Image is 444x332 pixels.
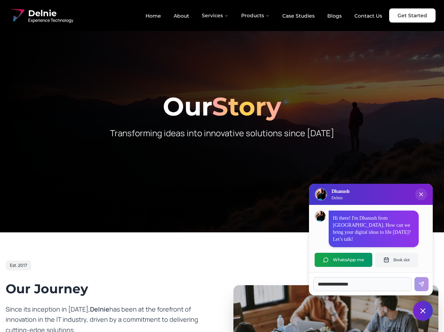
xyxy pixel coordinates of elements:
span: Experience Technology [28,18,73,23]
a: About [168,10,195,22]
span: Delnie [90,305,109,313]
h1: Our [6,94,438,119]
a: Blogs [322,10,347,22]
nav: Main [140,8,388,23]
h3: Dhanush [332,188,349,195]
span: Delnie [28,8,73,19]
a: Case Studies [277,10,320,22]
span: Est. 2017 [10,263,27,268]
button: Book slot [375,253,418,267]
p: Transforming ideas into innovative solutions since [DATE] [87,127,357,139]
a: Contact Us [349,10,388,22]
button: Products [236,8,275,23]
a: Home [140,10,167,22]
h2: Our Journey [6,282,211,296]
button: Close chat popup [415,188,427,200]
img: Delnie Logo [315,189,327,200]
span: Story [212,91,281,122]
img: Delnie Logo [8,7,25,24]
a: Delnie Logo Full [8,7,73,24]
p: Hi there! I'm Dhanush from [GEOGRAPHIC_DATA]. How can we bring your digital ideas to life [DATE]?... [333,215,414,243]
p: Delnie [332,195,349,201]
button: Close chat [413,301,433,321]
button: WhatsApp me [315,253,372,267]
button: Services [196,8,234,23]
img: Dhanush [315,211,326,221]
a: Get Started [389,8,436,23]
